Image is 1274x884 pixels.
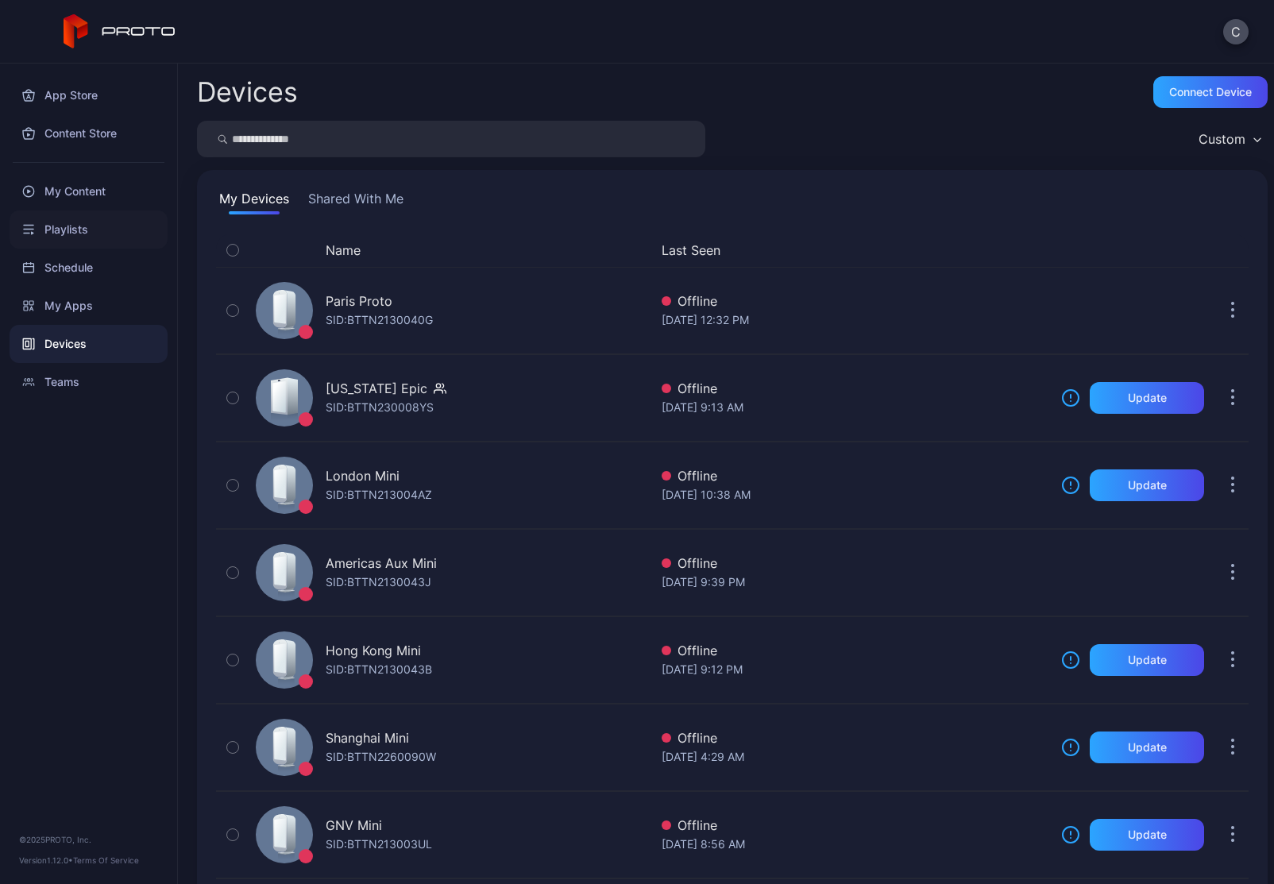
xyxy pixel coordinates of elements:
[662,660,1048,679] div: [DATE] 9:12 PM
[1090,644,1204,676] button: Update
[1128,828,1167,841] div: Update
[326,311,433,330] div: SID: BTTN2130040G
[662,728,1048,747] div: Offline
[662,835,1048,854] div: [DATE] 8:56 AM
[662,291,1048,311] div: Offline
[1090,469,1204,501] button: Update
[326,641,421,660] div: Hong Kong Mini
[326,554,437,573] div: Americas Aux Mini
[1128,479,1167,492] div: Update
[662,747,1048,766] div: [DATE] 4:29 AM
[10,172,168,210] a: My Content
[1169,86,1252,98] div: Connect device
[662,241,1042,260] button: Last Seen
[326,485,432,504] div: SID: BTTN213004AZ
[662,641,1048,660] div: Offline
[326,379,427,398] div: [US_STATE] Epic
[10,76,168,114] a: App Store
[326,835,432,854] div: SID: BTTN213003UL
[19,833,158,846] div: © 2025 PROTO, Inc.
[662,466,1048,485] div: Offline
[305,189,407,214] button: Shared With Me
[10,210,168,249] a: Playlists
[662,554,1048,573] div: Offline
[1153,76,1268,108] button: Connect device
[326,747,436,766] div: SID: BTTN2260090W
[19,855,73,865] span: Version 1.12.0 •
[326,816,382,835] div: GNV Mini
[10,363,168,401] a: Teams
[662,816,1048,835] div: Offline
[1090,382,1204,414] button: Update
[216,189,292,214] button: My Devices
[10,249,168,287] a: Schedule
[197,78,298,106] h2: Devices
[1223,19,1249,44] button: C
[326,291,392,311] div: Paris Proto
[326,573,431,592] div: SID: BTTN2130043J
[73,855,139,865] a: Terms Of Service
[1128,654,1167,666] div: Update
[1191,121,1268,157] button: Custom
[1128,741,1167,754] div: Update
[662,573,1048,592] div: [DATE] 9:39 PM
[326,660,432,679] div: SID: BTTN2130043B
[1055,241,1198,260] div: Update Device
[326,241,361,260] button: Name
[10,287,168,325] a: My Apps
[662,311,1048,330] div: [DATE] 12:32 PM
[10,325,168,363] a: Devices
[662,379,1048,398] div: Offline
[1090,819,1204,851] button: Update
[10,114,168,152] a: Content Store
[1199,131,1245,147] div: Custom
[326,398,434,417] div: SID: BTTN230008YS
[326,728,409,747] div: Shanghai Mini
[1128,392,1167,404] div: Update
[662,485,1048,504] div: [DATE] 10:38 AM
[1090,732,1204,763] button: Update
[1217,241,1249,260] div: Options
[662,398,1048,417] div: [DATE] 9:13 AM
[326,466,400,485] div: London Mini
